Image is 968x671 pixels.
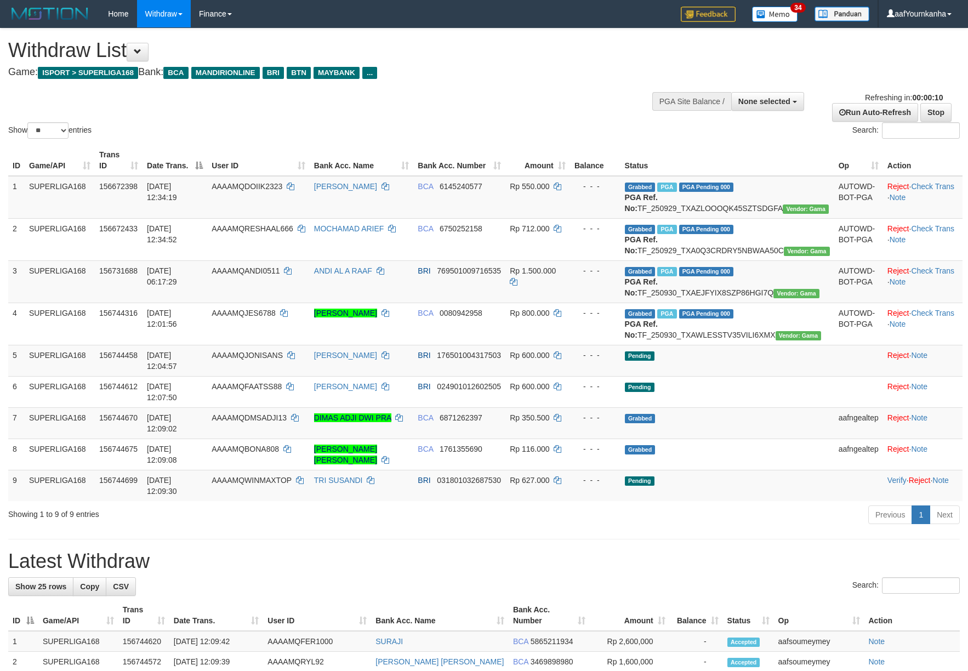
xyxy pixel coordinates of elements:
a: Check Trans [911,309,954,317]
span: Marked by aafromsomean [657,267,676,276]
a: Note [890,193,906,202]
span: PGA Pending [679,183,734,192]
th: User ID: activate to sort column ascending [207,145,310,176]
div: - - - [574,381,616,392]
button: None selected [731,92,804,111]
b: PGA Ref. No: [625,193,658,213]
span: 156672398 [99,182,138,191]
span: Rp 550.000 [510,182,549,191]
a: Reject [887,266,909,275]
div: - - - [574,223,616,234]
span: Copy 1761355690 to clipboard [440,445,482,453]
strong: 00:00:10 [912,93,943,102]
td: SUPERLIGA168 [25,470,95,501]
td: AUTOWD-BOT-PGA [834,260,883,303]
span: None selected [738,97,790,106]
a: Note [911,445,927,453]
div: - - - [574,265,616,276]
span: [DATE] 12:34:19 [147,182,177,202]
a: [PERSON_NAME] [PERSON_NAME] [375,657,504,666]
th: Bank Acc. Name: activate to sort column ascending [310,145,414,176]
a: Stop [920,103,952,122]
th: Amount: activate to sort column ascending [590,600,670,631]
span: Copy 024901012602505 to clipboard [437,382,501,391]
span: 156744316 [99,309,138,317]
a: MOCHAMAD ARIEF [314,224,384,233]
a: Note [869,657,885,666]
span: Pending [625,383,654,392]
div: - - - [574,412,616,423]
span: Grabbed [625,309,656,319]
td: AUTOWD-BOT-PGA [834,176,883,219]
span: BRI [418,351,430,360]
span: Pending [625,476,654,486]
span: [DATE] 06:17:29 [147,266,177,286]
th: Date Trans.: activate to sort column descending [143,145,207,176]
td: SUPERLIGA168 [25,303,95,345]
span: Vendor URL: https://trx31.1velocity.biz [784,247,830,256]
td: · · [883,176,963,219]
a: Reject [887,182,909,191]
td: TF_250929_TXAZLOOOQK45SZTSDGFA [620,176,834,219]
span: [DATE] 12:09:08 [147,445,177,464]
span: BCA [418,445,433,453]
img: MOTION_logo.png [8,5,92,22]
span: BRI [418,266,430,275]
span: Rp 600.000 [510,382,549,391]
div: - - - [574,181,616,192]
a: [PERSON_NAME] [314,182,377,191]
span: Grabbed [625,414,656,423]
span: Copy 6871262397 to clipboard [440,413,482,422]
a: Reject [887,351,909,360]
th: Status [620,145,834,176]
span: Rp 116.000 [510,445,549,453]
th: Trans ID: activate to sort column ascending [118,600,169,631]
a: Check Trans [911,266,954,275]
td: aafngealtep [834,439,883,470]
span: Vendor URL: https://trx31.1velocity.biz [773,289,819,298]
td: - [670,631,723,652]
span: BCA [513,637,528,646]
td: 1 [8,176,25,219]
th: Game/API: activate to sort column ascending [25,145,95,176]
span: [DATE] 12:01:56 [147,309,177,328]
td: 4 [8,303,25,345]
span: PGA Pending [679,267,734,276]
td: 9 [8,470,25,501]
input: Search: [882,577,960,594]
h4: Game: Bank: [8,67,634,78]
span: AAAAMQJES6788 [212,309,276,317]
span: 156731688 [99,266,138,275]
a: TRI SUSANDI [314,476,363,485]
td: 1 [8,631,38,652]
th: Balance [570,145,620,176]
span: Copy 0080942958 to clipboard [440,309,482,317]
span: Marked by aafsoycanthlai [657,183,676,192]
span: Vendor URL: https://trx31.1velocity.biz [783,204,829,214]
div: PGA Site Balance / [652,92,731,111]
a: Check Trans [911,224,954,233]
a: 1 [912,505,930,524]
th: Op: activate to sort column ascending [834,145,883,176]
td: · [883,376,963,407]
a: Show 25 rows [8,577,73,596]
a: Note [932,476,949,485]
span: 156744699 [99,476,138,485]
td: aafsoumeymey [774,631,864,652]
span: [DATE] 12:09:30 [147,476,177,496]
td: SUPERLIGA168 [25,345,95,376]
span: ISPORT > SUPERLIGA168 [38,67,138,79]
b: PGA Ref. No: [625,320,658,339]
div: - - - [574,350,616,361]
a: [PERSON_NAME] [314,351,377,360]
span: 156744670 [99,413,138,422]
a: Note [911,351,927,360]
td: 7 [8,407,25,439]
span: 156744612 [99,382,138,391]
span: Grabbed [625,267,656,276]
span: Marked by aafsoycanthlai [657,309,676,319]
td: 6 [8,376,25,407]
span: Refreshing in: [865,93,943,102]
a: SURAJI [375,637,403,646]
div: Showing 1 to 9 of 9 entries [8,504,395,520]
